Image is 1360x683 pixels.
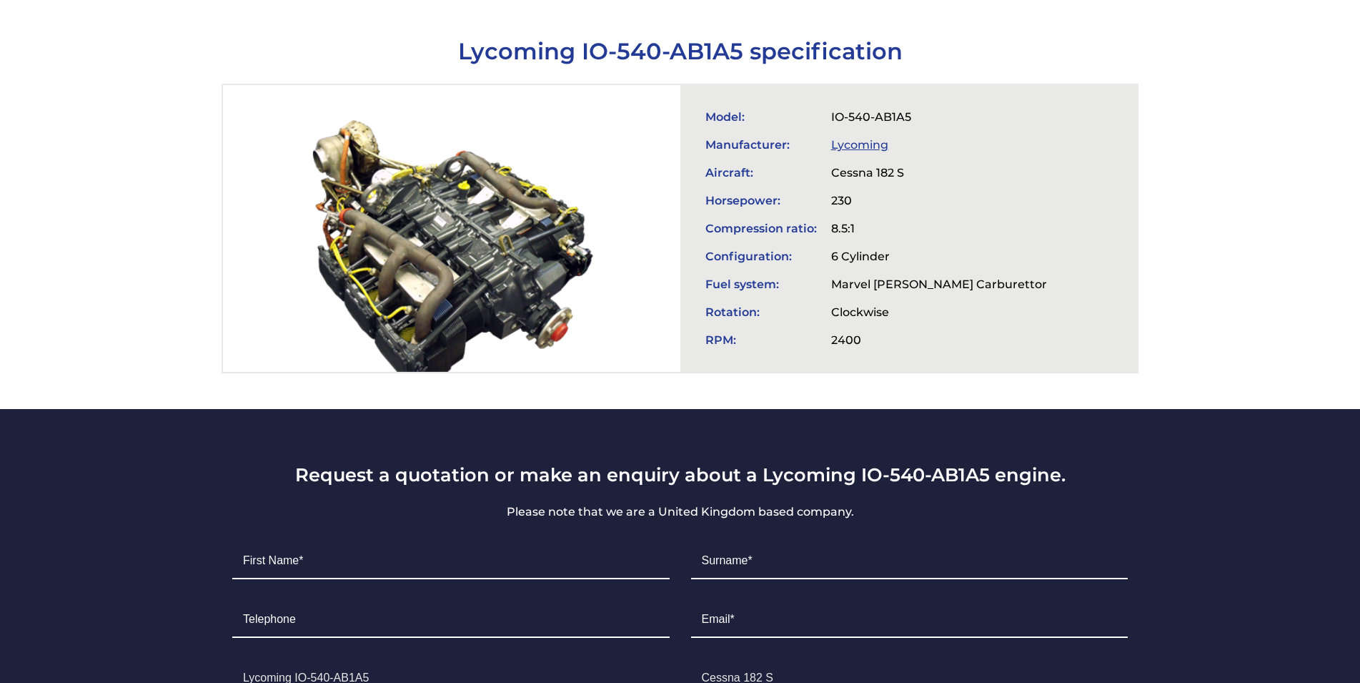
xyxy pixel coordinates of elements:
[824,187,1054,215] td: 230
[691,602,1128,638] input: Email*
[698,187,824,215] td: Horsepower:
[698,270,824,298] td: Fuel system:
[222,503,1138,521] p: Please note that we are a United Kingdom based company.
[222,37,1138,65] h1: Lycoming IO-540-AB1A5 specification
[824,298,1054,326] td: Clockwise
[698,131,824,159] td: Manufacturer:
[691,544,1128,579] input: Surname*
[824,242,1054,270] td: 6 Cylinder
[222,463,1138,486] h3: Request a quotation or make an enquiry about a Lycoming IO-540-AB1A5 engine.
[698,159,824,187] td: Aircraft:
[824,159,1054,187] td: Cessna 182 S
[824,215,1054,242] td: 8.5:1
[232,602,669,638] input: Telephone
[831,138,888,152] a: Lycoming
[824,103,1054,131] td: IO-540-AB1A5
[698,215,824,242] td: Compression ratio:
[232,544,669,579] input: First Name*
[698,298,824,326] td: Rotation:
[698,103,824,131] td: Model:
[824,270,1054,298] td: Marvel [PERSON_NAME] Carburettor
[698,326,824,354] td: RPM:
[824,326,1054,354] td: 2400
[698,242,824,270] td: Configuration:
